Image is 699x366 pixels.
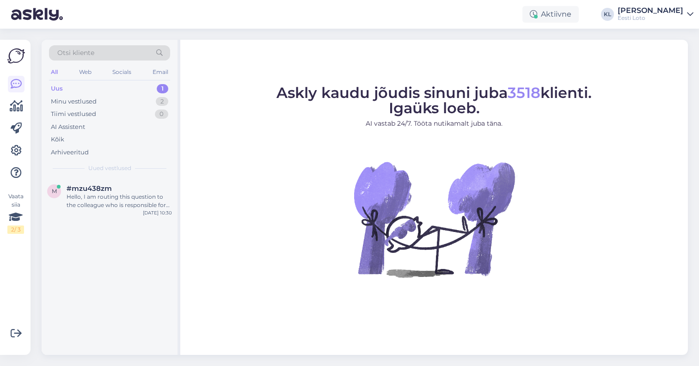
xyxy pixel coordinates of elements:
div: KL [601,8,614,21]
div: Arhiveeritud [51,148,89,157]
div: All [49,66,60,78]
span: m [52,188,57,195]
div: Hello, I am routing this question to the colleague who is responsible for this topic. The reply m... [67,193,172,209]
img: Askly Logo [7,47,25,65]
div: [DATE] 10:30 [143,209,172,216]
div: Minu vestlused [51,97,97,106]
p: AI vastab 24/7. Tööta nutikamalt juba täna. [276,119,592,128]
span: 3518 [508,84,540,102]
div: [PERSON_NAME] [618,7,683,14]
div: Socials [110,66,133,78]
span: #mzu438zm [67,184,112,193]
div: 1 [157,84,168,93]
div: Tiimi vestlused [51,110,96,119]
div: Email [151,66,170,78]
span: Otsi kliente [57,48,94,58]
div: Web [77,66,93,78]
a: [PERSON_NAME]Eesti Loto [618,7,693,22]
span: Uued vestlused [88,164,131,172]
div: Eesti Loto [618,14,683,22]
div: Aktiivne [522,6,579,23]
div: AI Assistent [51,122,85,132]
div: 0 [155,110,168,119]
div: Uus [51,84,63,93]
img: No Chat active [351,136,517,302]
div: 2 [156,97,168,106]
div: 2 / 3 [7,226,24,234]
div: Kõik [51,135,64,144]
span: Askly kaudu jõudis sinuni juba klienti. Igaüks loeb. [276,84,592,117]
div: Vaata siia [7,192,24,234]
